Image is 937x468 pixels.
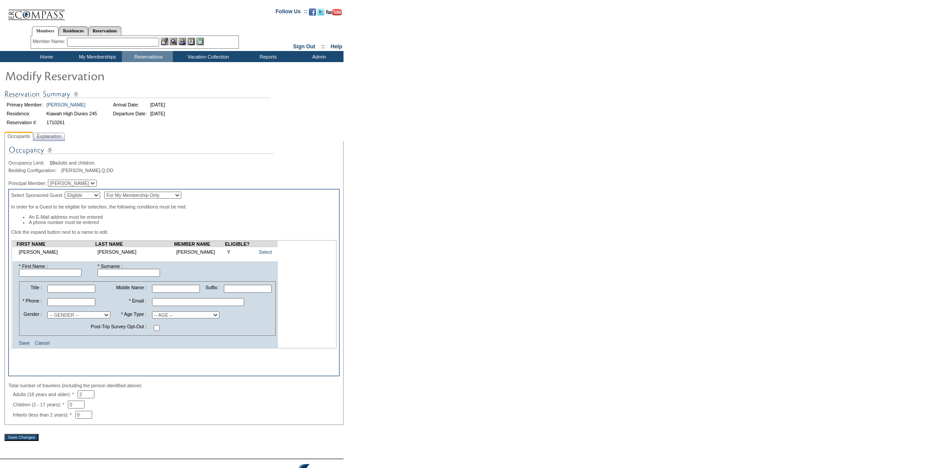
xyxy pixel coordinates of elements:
span: Principal Member: [8,181,47,186]
a: Reservations [88,26,121,35]
a: Help [331,43,342,50]
div: Total number of travelers (including the person identified above) [8,383,340,388]
a: Sign Out [293,43,315,50]
span: Infants (less than 2 years): * [13,412,75,417]
td: Kiawah High Dunes 245 [45,110,98,118]
span: Occupants [6,132,32,141]
div: Select Sponsored Guest : In order for a Guest to be eligible for selection, the following conditi... [8,189,340,376]
img: Occupancy [8,145,274,160]
td: Residence: [5,110,44,118]
a: Subscribe to our YouTube Channel [326,11,342,16]
td: 1710261 [45,118,98,126]
td: Departure Date: [112,110,148,118]
td: [PERSON_NAME] [95,247,174,257]
span: Adults (18 years and older): * [13,392,78,397]
span: Occupancy Limit: [8,160,48,165]
td: Reservation #: [5,118,44,126]
span: Bedding Configuration: [8,168,60,173]
td: [DATE] [149,110,167,118]
td: Middle Name : [113,283,148,295]
td: Primary Member: [5,101,44,109]
td: * Email : [113,296,148,308]
td: Reservations [122,51,173,62]
a: Select [259,249,272,255]
td: * Age Type : [113,309,148,321]
img: View [170,38,177,45]
span: :: [321,43,325,50]
td: Title : [20,283,44,295]
img: b_calculator.gif [196,38,204,45]
img: Modify Reservation [4,67,182,84]
img: b_edit.gif [161,38,168,45]
img: Impersonate [179,38,186,45]
div: Member Name: [33,38,67,45]
span: [PERSON_NAME],Q,DD [61,168,113,173]
a: Follow us on Twitter [317,11,324,16]
td: * First Name : [17,261,96,279]
td: Y [225,247,254,257]
a: [PERSON_NAME] [47,102,86,107]
span: 10 [50,160,55,165]
span: Children (2 - 17 years): * [13,402,68,407]
td: Reports [242,51,293,62]
td: [PERSON_NAME] [17,247,96,257]
a: Become our fan on Facebook [309,11,316,16]
td: * Surname : [95,261,174,279]
td: [PERSON_NAME] [174,247,225,257]
td: Gender : [20,309,44,321]
img: Reservations [187,38,195,45]
img: Become our fan on Facebook [309,8,316,16]
td: Follow Us :: [276,8,307,18]
td: MEMBER NAME [174,241,225,247]
a: Members [32,26,59,36]
img: Subscribe to our YouTube Channel [326,9,342,16]
td: Suffix: [203,283,221,295]
img: Reservation Summary [4,89,270,100]
td: Post-Trip Survey Opt-Out : [20,322,149,334]
li: An E-Mail address must be entered [29,214,337,220]
li: A phone number must be entered [29,220,337,225]
td: LAST NAME [95,241,174,247]
td: * Phone : [20,296,44,308]
input: Save Changes [4,434,39,441]
div: adults and children. [8,160,340,165]
img: Compass Home [8,2,65,20]
td: Arrival Date: [112,101,148,109]
a: Save [19,340,30,346]
span: Explanation [35,132,63,141]
td: ELIGIBLE? [225,241,254,247]
a: Cancel [35,340,50,346]
img: Follow us on Twitter [317,8,324,16]
td: FIRST NAME [17,241,96,247]
td: Home [20,51,71,62]
td: [DATE] [149,101,167,109]
td: My Memberships [71,51,122,62]
td: Vacation Collection [173,51,242,62]
a: Residences [59,26,88,35]
td: Admin [293,51,344,62]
